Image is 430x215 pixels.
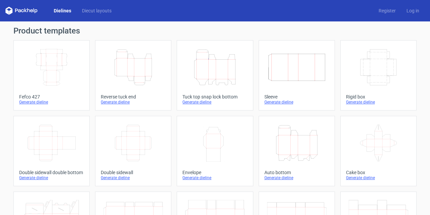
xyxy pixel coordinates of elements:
[13,40,90,111] a: Fefco 427Generate dieline
[346,94,411,99] div: Rigid box
[264,170,329,175] div: Auto bottom
[177,116,253,186] a: EnvelopeGenerate dieline
[19,94,84,99] div: Fefco 427
[19,175,84,181] div: Generate dieline
[401,7,425,14] a: Log in
[95,40,171,111] a: Reverse tuck endGenerate dieline
[264,99,329,105] div: Generate dieline
[182,99,247,105] div: Generate dieline
[182,170,247,175] div: Envelope
[95,116,171,186] a: Double sidewallGenerate dieline
[182,175,247,181] div: Generate dieline
[259,116,335,186] a: Auto bottomGenerate dieline
[19,170,84,175] div: Double sidewall double bottom
[77,7,117,14] a: Diecut layouts
[19,99,84,105] div: Generate dieline
[340,40,417,111] a: Rigid boxGenerate dieline
[346,170,411,175] div: Cake box
[48,7,77,14] a: Dielines
[182,94,247,99] div: Tuck top snap lock bottom
[177,40,253,111] a: Tuck top snap lock bottomGenerate dieline
[13,27,417,35] h1: Product templates
[346,175,411,181] div: Generate dieline
[373,7,401,14] a: Register
[264,94,329,99] div: Sleeve
[259,40,335,111] a: SleeveGenerate dieline
[101,175,166,181] div: Generate dieline
[264,175,329,181] div: Generate dieline
[340,116,417,186] a: Cake boxGenerate dieline
[101,94,166,99] div: Reverse tuck end
[101,99,166,105] div: Generate dieline
[101,170,166,175] div: Double sidewall
[13,116,90,186] a: Double sidewall double bottomGenerate dieline
[346,99,411,105] div: Generate dieline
